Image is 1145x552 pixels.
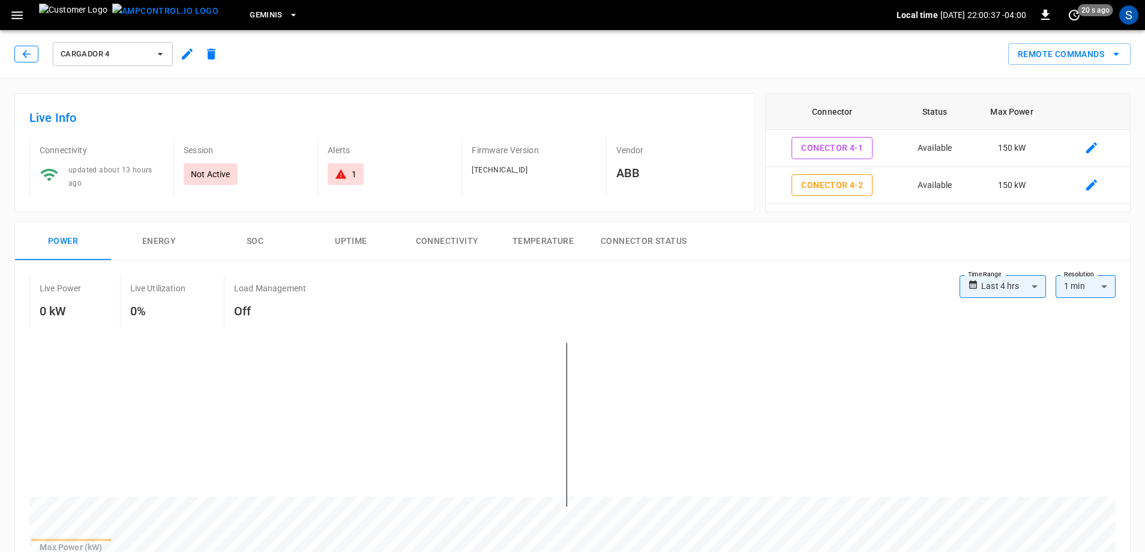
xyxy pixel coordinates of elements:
[616,163,741,183] h6: ABB
[29,108,741,127] h6: Live Info
[472,166,527,174] span: [TECHNICAL_ID]
[245,4,303,27] button: Geminis
[766,94,899,130] th: Connector
[39,4,107,26] img: Customer Logo
[1119,5,1138,25] div: profile-icon
[1064,270,1094,279] label: Resolution
[68,166,152,187] span: updated about 13 hours ago
[899,204,970,241] td: Available
[40,302,82,321] h6: 0 kW
[112,4,218,19] img: ampcontrol.io logo
[1008,43,1131,65] div: remote commands options
[591,222,696,261] button: Connector Status
[616,144,741,156] p: Vendor
[53,42,173,66] button: Cargador 4
[897,9,938,21] p: Local time
[970,204,1053,241] td: 150 kW
[970,130,1053,167] td: 150 kW
[250,8,283,22] span: Geminis
[940,9,1026,21] p: [DATE] 22:00:37 -04:00
[495,222,591,261] button: Temperature
[207,222,303,261] button: SOC
[792,137,873,159] button: Conector 4-1
[130,302,185,321] h6: 0%
[352,168,356,180] div: 1
[766,94,1130,278] table: connector table
[234,282,306,294] p: Load Management
[472,144,596,156] p: Firmware Version
[970,94,1053,130] th: Max Power
[1008,43,1131,65] button: Remote Commands
[899,167,970,204] td: Available
[1065,5,1084,25] button: set refresh interval
[970,167,1053,204] td: 150 kW
[40,282,82,294] p: Live Power
[399,222,495,261] button: Connectivity
[303,222,399,261] button: Uptime
[792,174,873,196] button: Conector 4-2
[1056,275,1116,298] div: 1 min
[328,144,452,156] p: Alerts
[899,94,970,130] th: Status
[899,130,970,167] td: Available
[15,222,111,261] button: Power
[981,275,1046,298] div: Last 4 hrs
[184,144,308,156] p: Session
[61,47,149,61] span: Cargador 4
[40,144,164,156] p: Connectivity
[111,222,207,261] button: Energy
[191,168,230,180] p: Not Active
[234,302,306,321] h6: Off
[1078,4,1113,16] span: 20 s ago
[130,282,185,294] p: Live Utilization
[968,270,1002,279] label: Time Range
